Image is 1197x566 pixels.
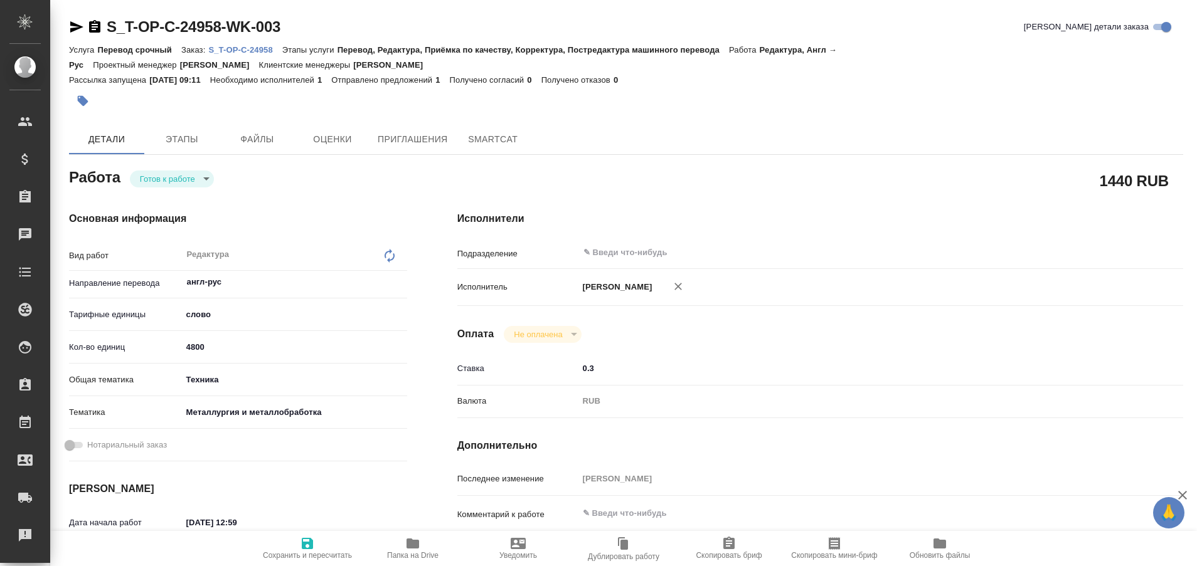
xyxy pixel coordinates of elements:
[664,273,692,300] button: Удалить исполнителя
[378,132,448,147] span: Приглашения
[259,60,354,70] p: Клиентские менеджеры
[302,132,363,147] span: Оценки
[208,44,282,55] a: S_T-OP-C-24958
[1116,251,1119,254] button: Open
[353,60,432,70] p: [PERSON_NAME]
[400,281,403,283] button: Open
[69,516,182,529] p: Дата начала работ
[69,87,97,115] button: Добавить тэг
[69,249,182,262] p: Вид работ
[87,19,102,34] button: Скопировать ссылку
[282,45,338,55] p: Этапы услуги
[1153,497,1184,528] button: 🙏
[791,551,877,560] span: Скопировать мини-бриф
[504,326,581,343] div: Готов к работе
[77,132,137,147] span: Детали
[182,402,407,423] div: Металлургия и металлобработка
[696,551,762,560] span: Скопировать бриф
[457,438,1183,453] h4: Дополнительно
[910,551,971,560] span: Обновить файлы
[87,439,167,451] span: Нотариальный заказ
[69,481,407,496] h4: [PERSON_NAME]
[435,75,449,85] p: 1
[331,75,435,85] p: Отправлено предложений
[136,174,199,184] button: Готов к работе
[499,551,537,560] span: Уведомить
[149,75,210,85] p: [DATE] 09:11
[338,45,729,55] p: Перевод, Редактура, Приёмка по качеству, Корректура, Постредактура машинного перевода
[182,304,407,325] div: слово
[457,327,494,342] h4: Оплата
[1158,500,1179,526] span: 🙏
[465,531,571,566] button: Уведомить
[457,395,578,407] p: Валюта
[69,75,149,85] p: Рассылка запущена
[510,329,566,340] button: Не оплачена
[255,531,360,566] button: Сохранить и пересчитать
[578,359,1123,377] input: ✎ Введи что-нибудь
[463,132,523,147] span: SmartCat
[578,390,1123,412] div: RUB
[263,551,352,560] span: Сохранить и пересчитать
[782,531,887,566] button: Скопировать мини-бриф
[182,338,407,356] input: ✎ Введи что-нибудь
[152,132,212,147] span: Этапы
[887,531,992,566] button: Обновить файлы
[69,211,407,226] h4: Основная информация
[69,45,97,55] p: Услуга
[729,45,760,55] p: Работа
[182,369,407,390] div: Техника
[582,245,1077,260] input: ✎ Введи что-нибудь
[588,552,659,561] span: Дублировать работу
[317,75,331,85] p: 1
[1100,170,1169,191] h2: 1440 RUB
[227,132,287,147] span: Файлы
[208,45,282,55] p: S_T-OP-C-24958
[457,211,1183,226] h4: Исполнители
[1024,21,1149,33] span: [PERSON_NAME] детали заказа
[578,281,652,293] p: [PERSON_NAME]
[69,374,182,386] p: Общая тематика
[69,406,182,419] p: Тематика
[97,45,181,55] p: Перевод срочный
[527,75,541,85] p: 0
[457,281,578,293] p: Исполнитель
[69,165,120,187] h2: Работа
[69,341,182,354] p: Кол-во единиц
[69,19,84,34] button: Скопировать ссылку для ЯМессенджера
[69,277,182,290] p: Направление перевода
[676,531,782,566] button: Скопировать бриф
[457,508,578,521] p: Комментарий к работе
[457,248,578,260] p: Подразделение
[450,75,528,85] p: Получено согласий
[387,551,439,560] span: Папка на Drive
[360,531,465,566] button: Папка на Drive
[182,513,292,532] input: ✎ Введи что-нибудь
[457,473,578,485] p: Последнее изменение
[107,18,280,35] a: S_T-OP-C-24958-WK-003
[578,469,1123,488] input: Пустое поле
[93,60,179,70] p: Проектный менеджер
[210,75,317,85] p: Необходимо исполнителей
[614,75,627,85] p: 0
[541,75,614,85] p: Получено отказов
[69,308,182,321] p: Тарифные единицы
[457,362,578,375] p: Ставка
[571,531,676,566] button: Дублировать работу
[181,45,208,55] p: Заказ:
[130,170,214,187] div: Готов к работе
[180,60,259,70] p: [PERSON_NAME]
